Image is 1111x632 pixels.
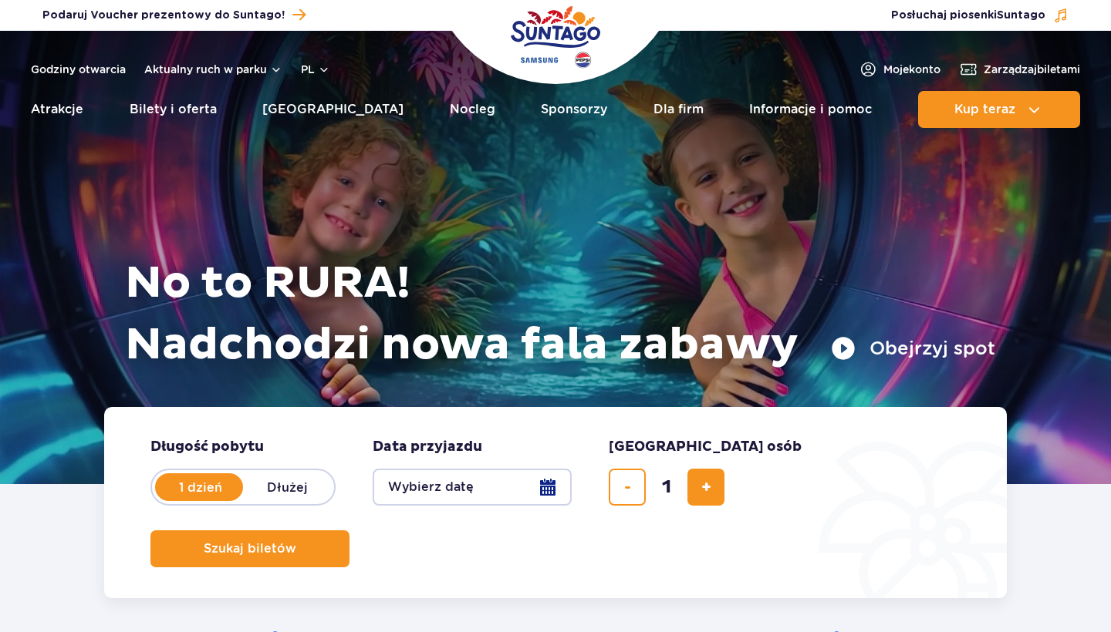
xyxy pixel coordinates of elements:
[373,438,482,456] span: Data przyjazdu
[609,469,646,506] button: usuń bilet
[301,62,330,77] button: pl
[130,91,217,128] a: Bilety i oferta
[749,91,872,128] a: Informacje i pomoc
[859,60,940,79] a: Mojekonto
[125,253,995,376] h1: No to RURA! Nadchodzi nowa fala zabawy
[144,63,282,76] button: Aktualny ruch w parku
[984,62,1080,77] span: Zarządzaj biletami
[891,8,1069,23] button: Posłuchaj piosenkiSuntago
[959,60,1080,79] a: Zarządzajbiletami
[609,438,802,456] span: [GEOGRAPHIC_DATA] osób
[648,469,685,506] input: liczba biletów
[262,91,404,128] a: [GEOGRAPHIC_DATA]
[653,91,704,128] a: Dla firm
[891,8,1045,23] span: Posłuchaj piosenki
[883,62,940,77] span: Moje konto
[997,10,1045,21] span: Suntago
[31,91,83,128] a: Atrakcje
[243,471,331,503] label: Dłużej
[42,8,285,23] span: Podaruj Voucher prezentowy do Suntago!
[157,471,245,503] label: 1 dzień
[42,5,306,25] a: Podaruj Voucher prezentowy do Suntago!
[204,542,296,556] span: Szukaj biletów
[150,530,350,567] button: Szukaj biletów
[450,91,495,128] a: Nocleg
[150,438,264,456] span: Długość pobytu
[954,103,1015,116] span: Kup teraz
[541,91,607,128] a: Sponsorzy
[687,469,724,506] button: dodaj bilet
[918,91,1080,128] button: Kup teraz
[31,62,126,77] a: Godziny otwarcia
[831,336,995,361] button: Obejrzyj spot
[373,469,572,506] button: Wybierz datę
[104,407,1007,598] form: Planowanie wizyty w Park of Poland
